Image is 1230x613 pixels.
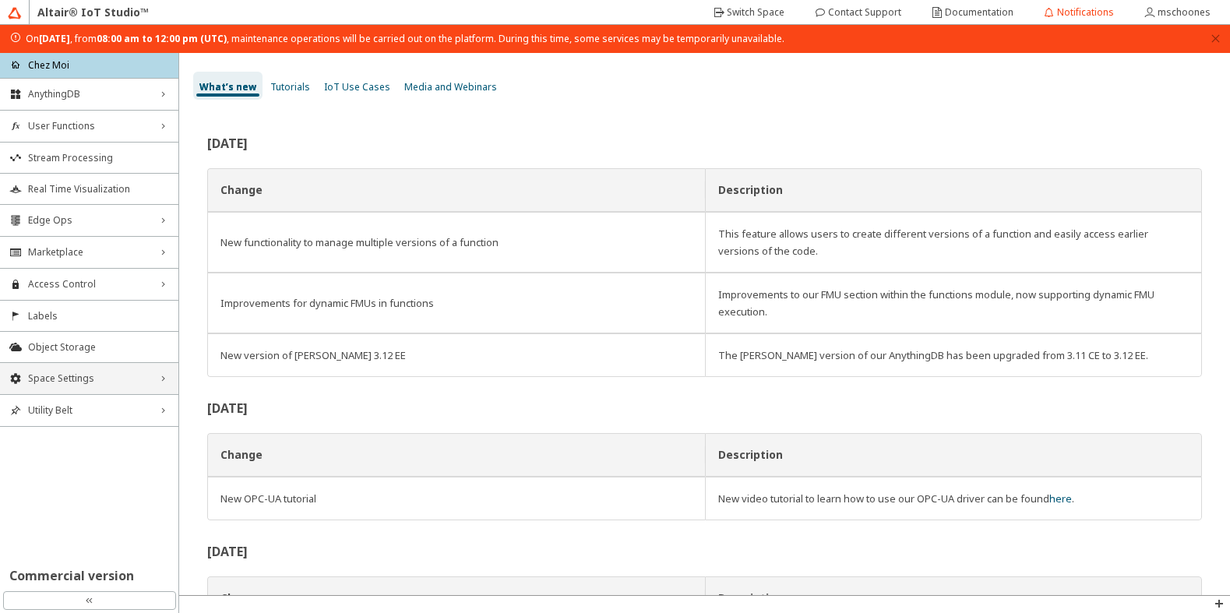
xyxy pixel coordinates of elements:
span: Stream Processing [28,152,169,164]
span: IoT Use Cases [324,80,390,93]
div: New OPC-UA tutorial [220,490,693,507]
span: Access Control [28,278,150,291]
h2: [DATE] [207,402,1202,414]
span: close [1211,33,1221,44]
div: Improvements to our FMU section within the functions module, now supporting dynamic FMU execution. [718,286,1189,320]
span: What’s new [199,80,256,93]
th: Change [207,433,705,477]
span: Edge Ops [28,214,150,227]
span: Marketplace [28,246,150,259]
div: New version of [PERSON_NAME] 3.12 EE [220,347,693,364]
a: here [1049,491,1072,506]
div: New video tutorial to learn how to use our OPC-UA driver can be found . [718,490,1189,507]
span: User Functions [28,120,150,132]
span: Space Settings [28,372,150,385]
th: Description [705,433,1203,477]
h2: [DATE] [207,137,1202,150]
div: The [PERSON_NAME] version of our AnythingDB has been upgraded from 3.11 CE to 3.12 EE. [718,347,1189,364]
strong: 08:00 am to 12:00 pm (UTC) [97,32,227,45]
span: Real Time Visualization [28,183,169,196]
span: Media and Webinars [404,80,497,93]
strong: [DATE] [39,32,70,45]
p: Chez Moi [28,58,69,72]
div: This feature allows users to create different versions of a function and easily access earlier ve... [718,225,1189,259]
button: close [1211,33,1221,45]
span: Labels [28,310,169,322]
h2: [DATE] [207,545,1202,558]
div: Improvements for dynamic FMUs in functions [220,294,693,312]
div: New functionality to manage multiple versions of a function [220,234,693,251]
th: Change [207,168,705,212]
span: Object Storage [28,341,169,354]
span: On , from , maintenance operations will be carried out on the platform. During this time, some se... [26,33,784,45]
span: Utility Belt [28,404,150,417]
th: Description [705,168,1203,212]
span: AnythingDB [28,88,150,100]
span: Tutorials [270,80,310,93]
